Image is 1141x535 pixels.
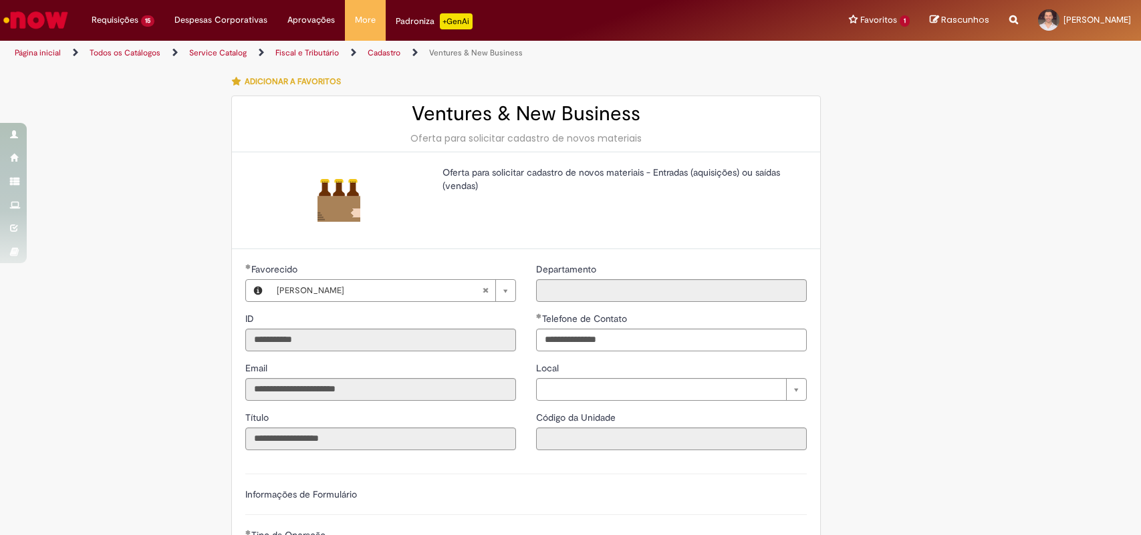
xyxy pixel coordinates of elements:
[287,13,335,27] span: Aprovações
[245,132,807,145] div: Oferta para solicitar cadastro de novos materiais
[245,378,516,401] input: Email
[141,15,154,27] span: 15
[355,13,376,27] span: More
[475,280,495,301] abbr: Limpar campo Favorecido
[536,411,618,423] span: Somente leitura - Código da Unidade
[10,41,751,65] ul: Trilhas de página
[536,279,807,302] input: Departamento
[245,362,270,374] span: Somente leitura - Email
[542,313,630,325] span: Telefone de Contato
[92,13,138,27] span: Requisições
[189,47,247,58] a: Service Catalog
[245,361,270,375] label: Somente leitura - Email
[536,313,542,319] span: Obrigatório Preenchido
[231,67,348,96] button: Adicionar a Favoritos
[277,280,482,301] span: [PERSON_NAME]
[245,411,271,423] span: Somente leitura - Título
[536,262,599,276] label: Somente leitura - Departamento
[442,166,797,192] p: Oferta para solicitar cadastro de novos materiais - Entradas (aquisições) ou saídas (vendas)
[536,362,561,374] span: Local
[1,7,70,33] img: ServiceNow
[860,13,897,27] span: Favoritos
[245,427,516,450] input: Título
[318,179,360,222] img: Ventures & New Business
[941,13,989,26] span: Rascunhos
[270,280,515,301] a: [PERSON_NAME]Limpar campo Favorecido
[245,264,251,269] span: Obrigatório Preenchido
[900,15,910,27] span: 1
[368,47,400,58] a: Cadastro
[174,13,267,27] span: Despesas Corporativas
[536,263,599,275] span: Somente leitura - Departamento
[245,76,341,87] span: Adicionar a Favoritos
[536,427,807,450] input: Código da Unidade
[245,329,516,351] input: ID
[440,13,473,29] p: +GenAi
[245,313,257,325] span: Somente leitura - ID
[246,280,270,301] button: Favorecido, Visualizar este registro DANILO SILVA
[245,530,251,535] span: Obrigatório Preenchido
[536,329,807,351] input: Telefone de Contato
[1063,14,1131,25] span: [PERSON_NAME]
[396,13,473,29] div: Padroniza
[245,312,257,325] label: Somente leitura - ID
[15,47,61,58] a: Página inicial
[245,488,357,500] label: Informações de Formulário
[275,47,339,58] a: Fiscal e Tributário
[930,14,989,27] a: Rascunhos
[90,47,160,58] a: Todos os Catálogos
[429,47,523,58] a: Ventures & New Business
[251,263,300,275] span: Necessários - Favorecido
[245,103,807,125] h2: Ventures & New Business
[536,411,618,424] label: Somente leitura - Código da Unidade
[245,411,271,424] label: Somente leitura - Título
[536,378,807,401] a: Limpar campo Local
